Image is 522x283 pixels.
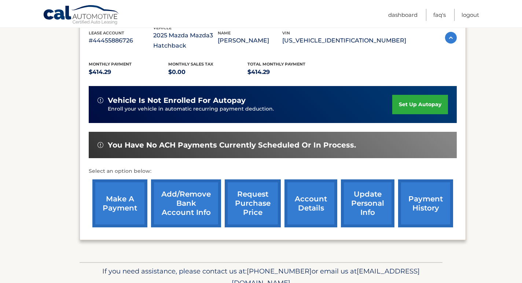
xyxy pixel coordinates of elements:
p: [US_VEHICLE_IDENTIFICATION_NUMBER] [282,36,406,46]
a: Dashboard [388,9,418,21]
p: Select an option below: [89,167,457,176]
span: You have no ACH payments currently scheduled or in process. [108,141,356,150]
p: [PERSON_NAME] [218,36,282,46]
p: Enroll your vehicle in automatic recurring payment deduction. [108,105,392,113]
img: accordion-active.svg [445,32,457,44]
p: $414.29 [247,67,327,77]
span: Monthly Payment [89,62,132,67]
a: FAQ's [433,9,446,21]
a: Cal Automotive [43,5,120,26]
span: name [218,30,231,36]
a: update personal info [341,179,394,227]
span: Total Monthly Payment [247,62,305,67]
span: Monthly sales Tax [168,62,213,67]
a: Logout [462,9,479,21]
span: lease account [89,30,124,36]
a: request purchase price [225,179,281,227]
p: $414.29 [89,67,168,77]
span: vehicle is not enrolled for autopay [108,96,246,105]
a: set up autopay [392,95,448,114]
a: account details [284,179,337,227]
span: [PHONE_NUMBER] [247,267,312,275]
a: payment history [398,179,453,227]
a: Add/Remove bank account info [151,179,221,227]
span: vin [282,30,290,36]
p: $0.00 [168,67,248,77]
img: alert-white.svg [98,142,103,148]
p: 2025 Mazda Mazda3 Hatchback [153,30,218,51]
img: alert-white.svg [98,97,103,103]
p: #44455886726 [89,36,153,46]
a: make a payment [92,179,147,227]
